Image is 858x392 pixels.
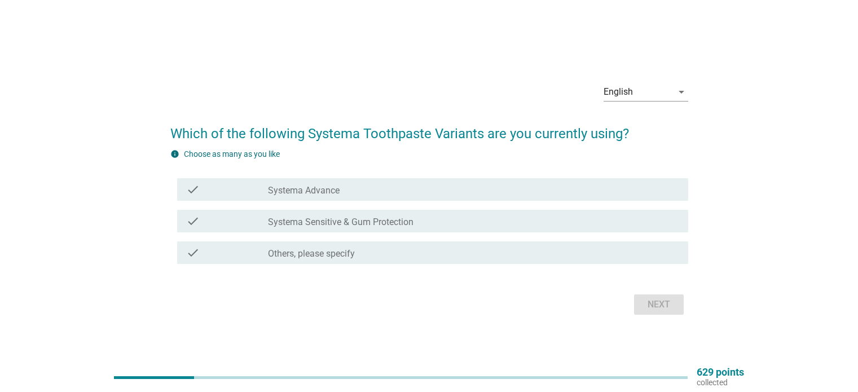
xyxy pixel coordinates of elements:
[268,185,340,196] label: Systema Advance
[268,248,355,259] label: Others, please specify
[184,149,280,158] label: Choose as many as you like
[170,149,179,158] i: info
[186,183,200,196] i: check
[604,87,633,97] div: English
[186,246,200,259] i: check
[268,217,413,228] label: Systema Sensitive & Gum Protection
[697,367,744,377] p: 629 points
[186,214,200,228] i: check
[170,112,688,144] h2: Which of the following Systema Toothpaste Variants are you currently using?
[675,85,688,99] i: arrow_drop_down
[697,377,744,387] p: collected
